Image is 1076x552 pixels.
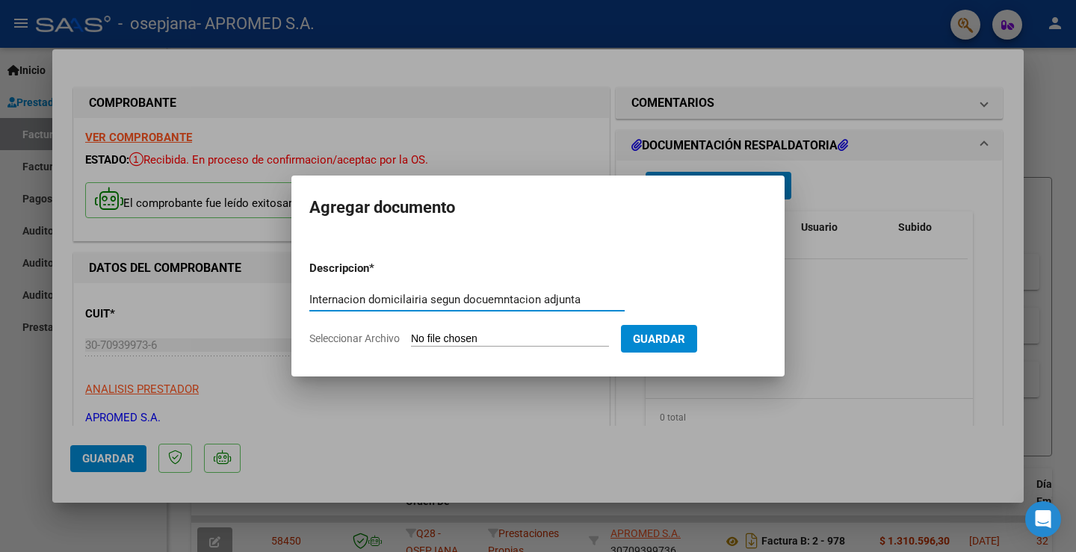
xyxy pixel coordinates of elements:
[1025,501,1061,537] div: Open Intercom Messenger
[621,325,697,353] button: Guardar
[633,332,685,346] span: Guardar
[309,193,767,222] h2: Agregar documento
[309,260,447,277] p: Descripcion
[309,332,400,344] span: Seleccionar Archivo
